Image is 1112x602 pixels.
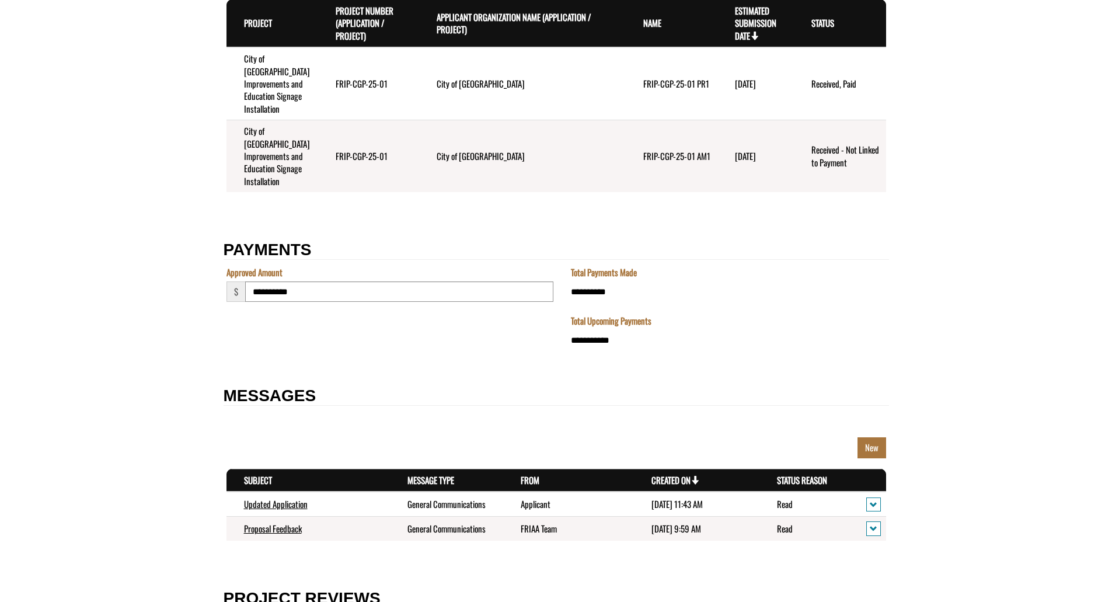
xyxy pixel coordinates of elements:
[651,497,703,510] time: [DATE] 11:43 AM
[568,266,889,364] fieldset: Section
[336,4,393,42] a: Project Number (Application / Project)
[521,474,539,486] a: From
[643,16,661,29] a: Name
[735,4,776,42] a: Estimated Submission Date
[571,266,637,279] label: Total Payments Made
[571,315,651,327] label: Total Upcoming Payments
[3,53,108,66] a: FRIP Final Report - Template.docx
[224,412,889,566] fieldset: MESSAGES
[419,120,626,193] td: City of Grande Prairie
[244,497,308,510] a: Updated Application
[318,47,419,120] td: FRIP-CGP-25-01
[626,47,717,120] td: FRIP-CGP-25-01 PR1
[651,474,699,486] a: Created On
[717,47,794,120] td: 2/28/2025
[226,492,391,516] td: Updated Application
[866,521,881,536] button: action menu
[849,469,886,492] th: Actions
[503,492,635,516] td: Applicant
[634,492,759,516] td: 7/30/2024 11:43 AM
[390,492,503,516] td: General Communications
[3,13,123,26] a: FRIP Progress Report - Template .docx
[244,16,272,29] a: Project
[224,241,889,260] h2: PAYMENTS
[717,120,794,193] td: 1/22/2025
[651,522,701,535] time: [DATE] 9:59 AM
[226,517,391,541] td: Proposal Feedback
[626,120,717,193] td: FRIP-CGP-25-01 AM1
[759,517,849,541] td: Read
[419,47,626,120] td: City of Grande Prairie
[811,16,834,29] a: Status
[318,120,419,193] td: FRIP-CGP-25-01
[226,120,318,193] td: City of Grande Prairie’s Crystal Lake Recreation Site Improvements and Education Signage Installa...
[503,517,635,541] td: FRIAA Team
[735,149,756,162] time: [DATE]
[3,40,93,52] label: Final Reporting Template File
[3,93,12,106] div: ---
[777,474,827,486] a: Status Reason
[3,79,69,92] label: File field for users to download amendment request template
[226,266,283,279] label: Approved Amount
[390,517,503,541] td: General Communications
[226,281,245,302] span: $
[849,492,886,516] td: action menu
[759,492,849,516] td: Read
[866,497,881,512] button: action menu
[794,120,886,193] td: Received - Not Linked to Payment
[244,474,272,486] a: Subject
[849,517,886,541] td: action menu
[437,11,591,36] a: Applicant Organization Name (Application / Project)
[224,266,556,315] fieldset: Section
[224,387,889,406] h2: MESSAGES
[735,77,756,90] time: [DATE]
[226,47,318,120] td: City of Grande Prairie’s Crystal Lake Recreation Site Improvements and Education Signage Installa...
[244,522,302,535] a: Proposal Feedback
[857,437,886,458] a: New
[794,47,886,120] td: Received, Paid
[407,474,454,486] a: Message Type
[634,517,759,541] td: 7/30/2024 9:59 AM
